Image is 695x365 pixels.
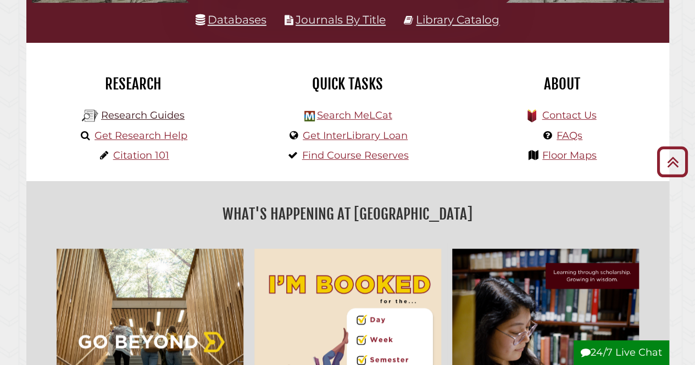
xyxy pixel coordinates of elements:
[316,109,392,121] a: Search MeLCat
[304,111,315,121] img: Hekman Library Logo
[416,13,499,26] a: Library Catalog
[35,201,661,227] h2: What's Happening at [GEOGRAPHIC_DATA]
[542,109,596,121] a: Contact Us
[303,130,408,142] a: Get InterLibrary Loan
[196,13,266,26] a: Databases
[296,13,386,26] a: Journals By Title
[249,75,447,93] h2: Quick Tasks
[557,130,582,142] a: FAQs
[94,130,187,142] a: Get Research Help
[463,75,661,93] h2: About
[653,153,692,171] a: Back to Top
[113,149,169,161] a: Citation 101
[35,75,232,93] h2: Research
[101,109,185,121] a: Research Guides
[542,149,597,161] a: Floor Maps
[82,108,98,124] img: Hekman Library Logo
[302,149,409,161] a: Find Course Reserves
